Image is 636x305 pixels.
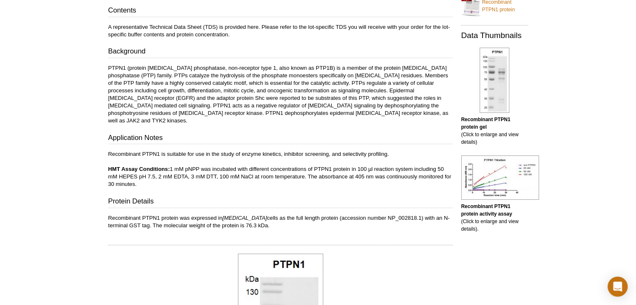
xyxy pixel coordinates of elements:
[108,196,453,208] h3: Protein Details
[608,277,628,297] div: Open Intercom Messenger
[108,64,453,125] p: PTPN1 (protein [MEDICAL_DATA] phosphatase, non-receptor type 1, also known as PTP1B) is a member ...
[461,155,539,200] img: Recombinant PTPN1 protein activity assay
[461,117,511,130] b: Recombinant PTPN1 protein gel
[108,46,453,58] h3: Background
[222,215,267,221] i: [MEDICAL_DATA]
[108,150,453,188] p: Recombinant PTPN1 is suitable for use in the study of enzyme kinetics, inhibitor screening, and s...
[108,23,453,38] p: A representative Technical Data Sheet (TDS) is provided here. Please refer to the lot-specific TD...
[108,214,453,229] p: Recombinant PTPN1 protein was expressed in cells as the full length protein (accession number NP_...
[480,48,509,113] img: Recombinant PTPN1 protein gel
[108,166,170,172] b: HMT Assay Conditions:
[461,203,512,217] b: Recombinant PTPN1 protein activity assay
[108,133,453,145] h3: Application Notes
[108,5,453,17] h3: Contents
[461,203,528,233] p: (Click to enlarge and view details).
[461,116,528,146] p: (Click to enlarge and view details)
[461,32,528,39] h2: Data Thumbnails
